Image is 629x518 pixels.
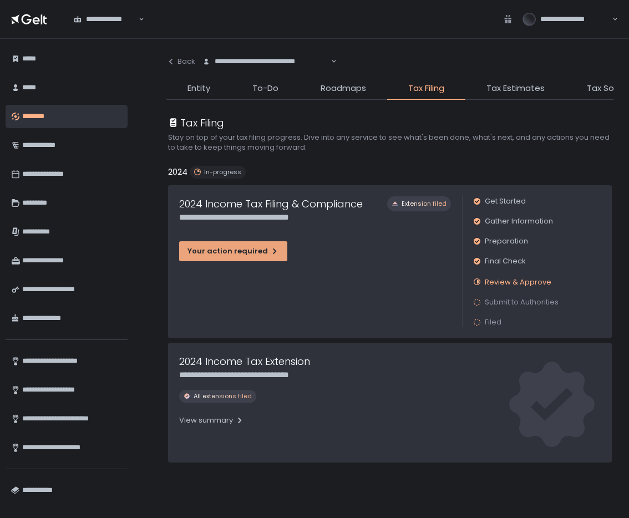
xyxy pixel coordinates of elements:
div: View summary [179,415,244,425]
span: Submit to Authorities [485,297,559,307]
span: Roadmaps [321,82,366,95]
button: Your action required [179,241,287,261]
span: Preparation [485,236,528,246]
span: Tax Filing [408,82,444,95]
h1: 2024 Income Tax Extension [179,354,310,369]
span: Tax Estimates [486,82,545,95]
div: Search for option [195,50,337,73]
span: In-progress [204,168,241,176]
span: All extensions filed [194,392,252,400]
span: Filed [485,317,501,327]
span: Gather Information [485,216,553,226]
span: To-Do [252,82,278,95]
span: Final Check [485,256,526,266]
h1: 2024 Income Tax Filing & Compliance [179,196,363,211]
div: Your action required [187,246,279,256]
button: View summary [179,412,244,429]
input: Search for option [137,14,138,25]
div: Tax Filing [168,115,224,130]
button: Back [166,50,195,73]
div: Search for option [67,8,144,31]
span: Entity [187,82,210,95]
h2: Stay on top of your tax filing progress. Dive into any service to see what's been done, what's ne... [168,133,612,153]
h2: 2024 [168,166,187,179]
span: Extension filed [402,200,447,208]
input: Search for option [329,56,330,67]
div: Back [166,57,195,67]
span: Review & Approve [485,277,551,287]
span: Get Started [485,196,526,206]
